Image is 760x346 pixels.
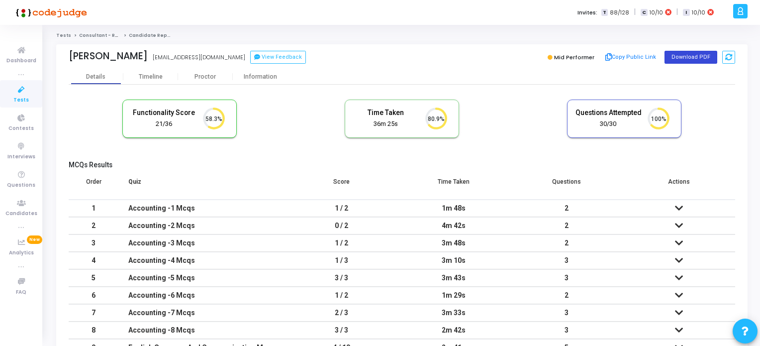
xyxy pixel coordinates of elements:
[407,252,500,269] div: 3m 10s
[69,269,118,287] td: 5
[601,9,608,16] span: T
[285,269,397,287] td: 3 / 3
[27,235,42,244] span: New
[285,200,397,217] td: 1 / 2
[407,218,500,234] div: 4m 42s
[407,322,500,339] div: 2m 42s
[510,322,623,339] td: 3
[353,109,419,117] h5: Time Taken
[69,161,735,169] h5: MCQs Results
[353,119,419,129] div: 36m 25s
[128,218,275,234] div: Accounting -2 Mcqs
[128,322,275,339] div: Accounting -8 Mcqs
[128,235,275,251] div: Accounting -3 Mcqs
[128,200,275,217] div: Accounting -1 Mcqs
[79,32,137,38] a: Consultant - Reporting
[285,304,397,322] td: 2 / 3
[510,217,623,234] td: 2
[69,287,118,304] td: 6
[397,172,510,200] th: Time Taken
[285,252,397,269] td: 1 / 3
[5,210,37,218] span: Candidates
[634,7,636,17] span: |
[128,252,275,269] div: Accounting -4 Mcqs
[510,304,623,322] td: 3
[510,252,623,269] td: 3
[407,305,500,321] div: 3m 33s
[683,9,689,16] span: I
[623,172,735,200] th: Actions
[407,235,500,251] div: 3m 48s
[510,172,623,200] th: Questions
[6,57,36,65] span: Dashboard
[407,200,500,217] div: 1m 48s
[510,234,623,252] td: 2
[69,252,118,269] td: 4
[178,73,233,81] div: Proctor
[407,287,500,304] div: 1m 29s
[407,270,500,286] div: 3m 43s
[13,96,29,105] span: Tests
[250,51,306,64] button: View Feedback
[7,153,35,161] span: Interviews
[153,53,245,62] div: [EMAIL_ADDRESS][DOMAIN_NAME]
[9,249,34,257] span: Analytics
[285,234,397,252] td: 1 / 2
[128,305,275,321] div: Accounting -7 Mcqs
[139,73,163,81] div: Timeline
[69,172,118,200] th: Order
[128,270,275,286] div: Accounting -5 Mcqs
[16,288,26,297] span: FAQ
[577,8,597,17] label: Invites:
[554,53,594,61] span: Mid Performer
[130,119,197,129] div: 21/36
[575,119,642,129] div: 30/30
[285,287,397,304] td: 1 / 2
[285,322,397,339] td: 3 / 3
[69,304,118,322] td: 7
[285,172,397,200] th: Score
[86,73,105,81] div: Details
[8,124,34,133] span: Contests
[665,51,717,64] button: Download PDF
[510,287,623,304] td: 2
[285,217,397,234] td: 0 / 2
[510,269,623,287] td: 3
[69,234,118,252] td: 3
[56,32,748,39] nav: breadcrumb
[69,50,148,62] div: [PERSON_NAME]
[575,109,642,117] h5: Questions Attempted
[69,217,118,234] td: 2
[233,73,287,81] div: Information
[676,7,678,17] span: |
[641,9,647,16] span: C
[602,50,660,65] button: Copy Public Link
[128,287,275,304] div: Accounting -6 Mcqs
[118,172,285,200] th: Quiz
[650,8,663,17] span: 10/10
[129,32,175,38] span: Candidate Report
[130,109,197,117] h5: Functionality Score
[69,322,118,339] td: 8
[56,32,71,38] a: Tests
[12,2,87,22] img: logo
[69,200,118,217] td: 1
[7,181,35,190] span: Questions
[510,200,623,217] td: 2
[610,8,629,17] span: 88/128
[692,8,705,17] span: 10/10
